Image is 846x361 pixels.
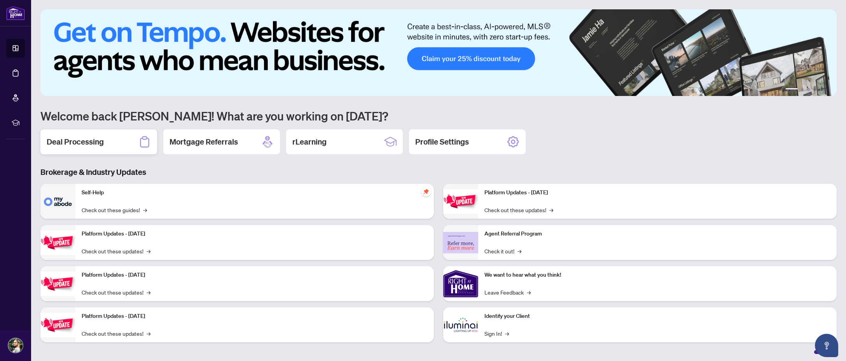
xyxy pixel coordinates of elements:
span: → [147,247,150,255]
img: Profile Icon [8,338,23,353]
button: 6 [826,88,829,91]
img: Slide 0 [40,9,837,96]
span: → [505,329,509,338]
img: Self-Help [40,184,75,219]
p: Agent Referral Program [484,230,830,238]
button: Open asap [815,334,838,357]
span: → [517,247,521,255]
button: 2 [801,88,804,91]
h3: Brokerage & Industry Updates [40,167,837,178]
a: Check out these updates!→ [82,288,150,296]
img: Identify your Client [443,307,478,342]
img: Platform Updates - September 16, 2025 [40,230,75,255]
p: Platform Updates - [DATE] [82,271,428,279]
button: 4 [813,88,816,91]
img: Agent Referral Program [443,232,478,253]
span: → [147,288,150,296]
img: Platform Updates - July 21, 2025 [40,272,75,296]
img: logo [6,6,25,20]
a: Sign In!→ [484,329,509,338]
button: 5 [820,88,823,91]
img: Platform Updates - July 8, 2025 [40,313,75,337]
a: Check it out!→ [484,247,521,255]
h2: Deal Processing [47,136,104,147]
img: Platform Updates - June 23, 2025 [443,189,478,214]
a: Check out these updates!→ [82,329,150,338]
p: Identify your Client [484,312,830,321]
p: Platform Updates - [DATE] [82,230,428,238]
span: → [549,206,553,214]
button: 1 [785,88,798,91]
a: Check out these guides!→ [82,206,147,214]
p: Self-Help [82,188,428,197]
h2: Mortgage Referrals [170,136,238,147]
a: Leave Feedback→ [484,288,531,296]
p: Platform Updates - [DATE] [484,188,830,197]
span: → [143,206,147,214]
button: 3 [807,88,810,91]
h2: Profile Settings [415,136,469,147]
span: → [147,329,150,338]
h2: rLearning [292,136,327,147]
span: pushpin [421,187,431,196]
h1: Welcome back [PERSON_NAME]! What are you working on [DATE]? [40,108,837,123]
p: Platform Updates - [DATE] [82,312,428,321]
a: Check out these updates!→ [484,206,553,214]
span: → [527,288,531,296]
p: We want to hear what you think! [484,271,830,279]
a: Check out these updates!→ [82,247,150,255]
img: We want to hear what you think! [443,266,478,301]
